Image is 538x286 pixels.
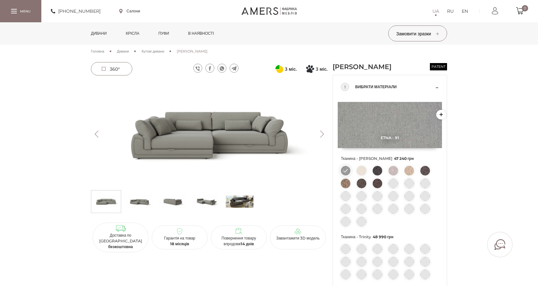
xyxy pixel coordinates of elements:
[91,131,102,138] button: Previous
[230,64,238,73] a: telegram
[396,31,439,37] span: Замовити зразки
[462,7,468,15] a: EN
[95,232,146,250] p: Доставка по [GEOGRAPHIC_DATA]
[333,62,406,72] h1: [PERSON_NAME]
[373,234,394,239] span: 48 990 грн
[110,66,120,72] span: 360°
[430,63,447,70] span: patent
[272,235,323,241] p: Завантажити 3D модель
[217,64,226,73] a: whatsapp
[388,25,447,41] button: Замовити зразки
[119,8,140,14] a: Салони
[522,5,528,11] span: 0
[226,192,253,211] img: s_
[91,49,104,54] span: Головна
[193,64,202,73] a: viber
[183,22,219,45] a: в наявності
[117,48,129,54] a: Дивани
[341,154,439,163] span: Тканина - [PERSON_NAME]
[306,65,314,73] svg: Покупка частинами від Монобанку
[91,81,328,187] img: Кутовий Диван ДЖЕММА -0
[117,49,129,54] span: Дивани
[275,65,283,73] svg: Оплата частинами від ПриватБанку
[447,7,454,15] a: RU
[341,83,349,91] div: 1
[205,64,214,73] a: facebook
[338,102,442,148] img: Etna - 91
[316,131,328,138] button: Next
[92,192,120,211] img: Кутовий Диван ДЖЕММА s-0
[170,241,189,246] b: 18 місяців
[432,7,439,15] a: UA
[192,192,220,211] img: Кутовий Диван ДЖЕММА s-3
[126,192,153,211] img: Кутовий Диван ДЖЕММА s-1
[285,65,297,73] span: 3 міс.
[316,65,328,73] span: 3 міс.
[355,83,434,91] span: Вибрати матеріали
[154,235,205,247] p: Гарантія на товар
[141,49,164,54] span: Кутові дивани
[86,22,112,45] a: Дивани
[213,235,264,247] p: Повернення товару впродовж
[141,48,164,54] a: Кутові дивани
[394,156,414,161] span: 47 240 грн
[159,192,187,211] img: Кутовий Диван ДЖЕММА s-2
[108,244,133,249] b: безкоштовна
[121,22,144,45] a: Крісла
[91,62,132,75] a: 360°
[91,48,104,54] a: Головна
[51,7,100,15] a: [PHONE_NUMBER]
[341,233,439,241] span: Тканина - Trinity
[241,241,254,246] b: 14 днів
[338,135,442,140] span: Etna - 91
[154,22,174,45] a: Пуфи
